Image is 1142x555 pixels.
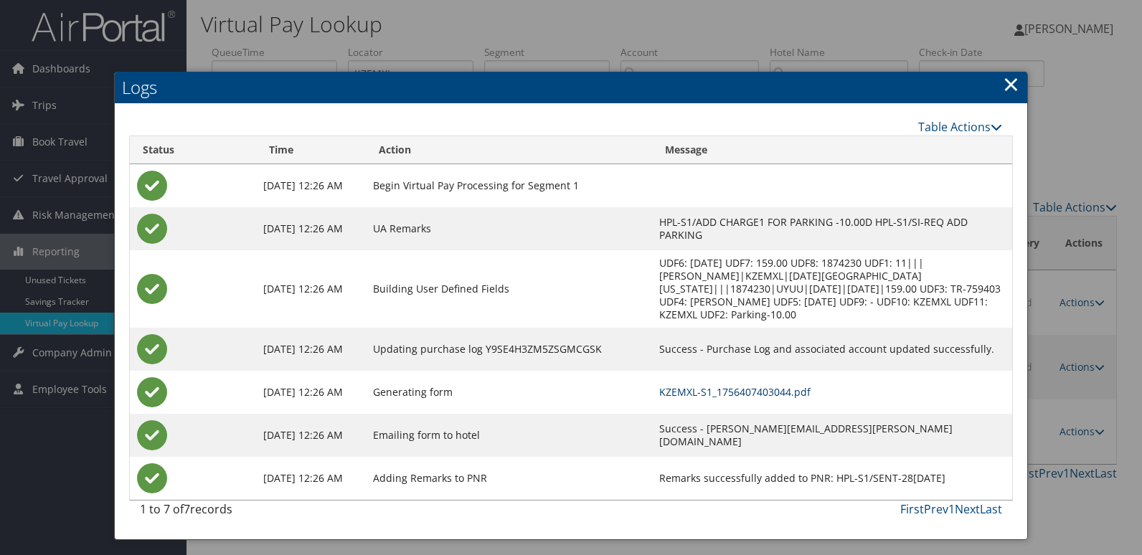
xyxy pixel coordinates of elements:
td: [DATE] 12:26 AM [256,414,366,457]
th: Action: activate to sort column ascending [366,136,652,164]
td: HPL-S1/ADD CHARGE1 FOR PARKING -10.00D HPL-S1/SI-REQ ADD PARKING [652,207,1012,250]
a: Prev [924,501,948,517]
h2: Logs [115,72,1027,103]
td: Emailing form to hotel [366,414,652,457]
a: Table Actions [918,119,1002,135]
a: Close [1003,70,1019,98]
a: Next [955,501,980,517]
div: 1 to 7 of records [140,501,339,525]
a: First [900,501,924,517]
td: Adding Remarks to PNR [366,457,652,500]
td: UDF6: [DATE] UDF7: 159.00 UDF8: 1874230 UDF1: 11|||[PERSON_NAME]|KZEMXL|[DATE][GEOGRAPHIC_DATA][U... [652,250,1012,328]
td: Success - [PERSON_NAME][EMAIL_ADDRESS][PERSON_NAME][DOMAIN_NAME] [652,414,1012,457]
td: Generating form [366,371,652,414]
td: [DATE] 12:26 AM [256,457,366,500]
td: UA Remarks [366,207,652,250]
td: [DATE] 12:26 AM [256,328,366,371]
th: Time: activate to sort column ascending [256,136,366,164]
td: [DATE] 12:26 AM [256,371,366,414]
td: [DATE] 12:26 AM [256,164,366,207]
td: Begin Virtual Pay Processing for Segment 1 [366,164,652,207]
th: Status: activate to sort column ascending [130,136,255,164]
a: Last [980,501,1002,517]
a: 1 [948,501,955,517]
td: Building User Defined Fields [366,250,652,328]
td: [DATE] 12:26 AM [256,207,366,250]
td: Remarks successfully added to PNR: HPL-S1/SENT-28[DATE] [652,457,1012,500]
span: 7 [184,501,190,517]
a: KZEMXL-S1_1756407403044.pdf [659,385,811,399]
th: Message: activate to sort column ascending [652,136,1012,164]
td: [DATE] 12:26 AM [256,250,366,328]
td: Updating purchase log Y9SE4H3ZM5ZSGMCGSK [366,328,652,371]
td: Success - Purchase Log and associated account updated successfully. [652,328,1012,371]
